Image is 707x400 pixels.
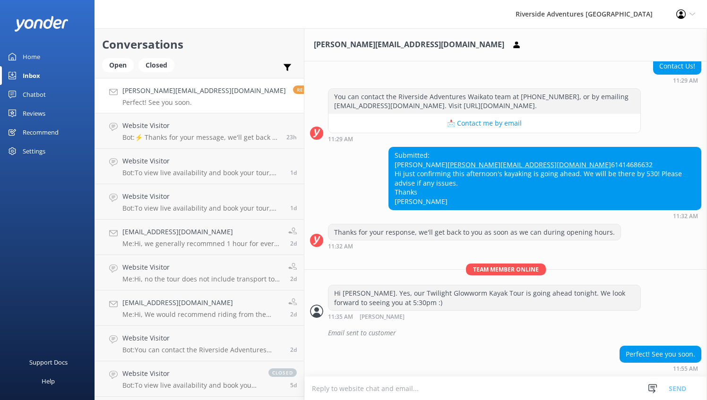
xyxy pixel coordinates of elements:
h3: [PERSON_NAME][EMAIL_ADDRESS][DOMAIN_NAME] [314,39,504,51]
span: Reply [293,85,323,94]
span: closed [268,368,297,377]
a: [PERSON_NAME][EMAIL_ADDRESS][DOMAIN_NAME]Perfect! See you soon.Reply [95,78,304,113]
div: Contact Us! [654,58,701,74]
div: Oct 08 2025 11:32am (UTC +13:00) Pacific/Auckland [388,213,701,219]
span: Oct 06 2025 07:38am (UTC +13:00) Pacific/Auckland [290,346,297,354]
div: Settings [23,142,45,161]
span: Oct 02 2025 07:01pm (UTC +13:00) Pacific/Auckland [290,381,297,389]
strong: 11:29 AM [328,136,353,142]
a: Website VisitorBot:To view live availability and book your tour, please visit [URL][DOMAIN_NAME].... [95,361,304,397]
button: 📩 Contact me by email [328,114,640,133]
span: Team member online [466,264,546,275]
h4: Website Visitor [122,120,279,131]
p: Me: Hi, no the tour does not include transport to [GEOGRAPHIC_DATA] however we can organise and q... [122,275,281,283]
span: Oct 06 2025 09:37am (UTC +13:00) Pacific/Auckland [290,275,297,283]
h4: Website Visitor [122,333,283,343]
span: Oct 06 2025 09:17pm (UTC +13:00) Pacific/Auckland [290,169,297,177]
div: Oct 08 2025 11:29am (UTC +13:00) Pacific/Auckland [328,136,641,142]
a: Website VisitorBot:You can contact the Riverside Adventures Waikato team at [PHONE_NUMBER], or by... [95,326,304,361]
div: Help [42,372,55,391]
h4: Website Visitor [122,262,281,272]
strong: 11:35 AM [328,314,353,320]
div: Email sent to customer [328,325,701,341]
div: You can contact the Riverside Adventures Waikato team at [PHONE_NUMBER], or by emailing [EMAIL_AD... [328,89,640,114]
a: Closed [138,60,179,70]
a: Website VisitorBot:To view live availability and book your tour, please visit: [URL][DOMAIN_NAME].1d [95,149,304,184]
h4: [EMAIL_ADDRESS][DOMAIN_NAME] [122,227,281,237]
div: Recommend [23,123,59,142]
a: [EMAIL_ADDRESS][DOMAIN_NAME]Me:Hi, we generally recommned 1 hour for every 10km biked, less if on... [95,220,304,255]
div: 2025-10-07T22:39:24.874 [310,325,701,341]
p: Bot: To view live availability and book your tour, please visit [URL][DOMAIN_NAME]. [122,204,283,213]
div: Perfect! See you soon. [620,346,701,362]
div: Support Docs [29,353,68,372]
div: Home [23,47,40,66]
a: Open [102,60,138,70]
a: [PERSON_NAME][EMAIL_ADDRESS][DOMAIN_NAME] [448,160,611,169]
strong: 11:55 AM [673,366,698,372]
h4: Website Visitor [122,156,283,166]
strong: 11:32 AM [328,244,353,249]
a: Website VisitorBot:To view live availability and book your tour, please visit [URL][DOMAIN_NAME].1d [95,184,304,220]
p: Bot: To view live availability and book your tour, please visit: [URL][DOMAIN_NAME]. [122,169,283,177]
span: [PERSON_NAME] [360,314,405,320]
p: Bot: You can contact the Riverside Adventures Waikato team at [PHONE_NUMBER], or by emailing [EMA... [122,346,283,354]
h4: Website Visitor [122,191,283,202]
a: Website VisitorBot:⚡ Thanks for your message, we'll get back to you as soon as we can. You're als... [95,113,304,149]
p: Perfect! See you soon. [122,98,286,107]
div: Hi [PERSON_NAME]. Yes, our Twilight Glowworm Kayak Tour is going ahead tonight. We look forward t... [328,285,640,310]
span: Oct 07 2025 12:55pm (UTC +13:00) Pacific/Auckland [286,133,297,141]
div: Reviews [23,104,45,123]
div: Chatbot [23,85,46,104]
p: Bot: To view live availability and book your tour, please visit [URL][DOMAIN_NAME]. [122,381,259,390]
div: Oct 08 2025 11:35am (UTC +13:00) Pacific/Auckland [328,313,641,320]
img: yonder-white-logo.png [14,16,69,32]
strong: 11:32 AM [673,213,698,219]
h4: [EMAIL_ADDRESS][DOMAIN_NAME] [122,298,281,308]
strong: 11:29 AM [673,78,698,84]
h2: Conversations [102,35,297,53]
div: Submitted: [PERSON_NAME] 61414686632 Hi just confirming this afternoon's kayaking is going ahead.... [389,147,701,210]
span: Oct 06 2025 08:55pm (UTC +13:00) Pacific/Auckland [290,204,297,212]
p: Bot: ⚡ Thanks for your message, we'll get back to you as soon as we can. You're also welcome to k... [122,133,279,142]
div: Oct 08 2025 11:55am (UTC +13:00) Pacific/Auckland [620,365,701,372]
div: Closed [138,58,174,72]
p: Me: Hi, We would recommend riding from the [GEOGRAPHIC_DATA] (in [GEOGRAPHIC_DATA]) to [GEOGRAPHI... [122,310,281,319]
div: Thanks for your response, we'll get back to you as soon as we can during opening hours. [328,224,621,240]
span: Oct 06 2025 09:46am (UTC +13:00) Pacific/Auckland [290,239,297,247]
h4: Website Visitor [122,368,259,379]
a: Website VisitorMe:Hi, no the tour does not include transport to [GEOGRAPHIC_DATA] however we can ... [95,255,304,290]
p: Me: Hi, we generally recommned 1 hour for every 10km biked, less if on ebike. [122,239,281,248]
div: Open [102,58,134,72]
span: Oct 06 2025 09:32am (UTC +13:00) Pacific/Auckland [290,310,297,318]
div: Inbox [23,66,40,85]
a: [EMAIL_ADDRESS][DOMAIN_NAME]Me:Hi, We would recommend riding from the [GEOGRAPHIC_DATA] (in [GEOG... [95,290,304,326]
h4: [PERSON_NAME][EMAIL_ADDRESS][DOMAIN_NAME] [122,85,286,96]
div: Oct 08 2025 11:29am (UTC +13:00) Pacific/Auckland [653,77,701,84]
div: Oct 08 2025 11:32am (UTC +13:00) Pacific/Auckland [328,243,621,249]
